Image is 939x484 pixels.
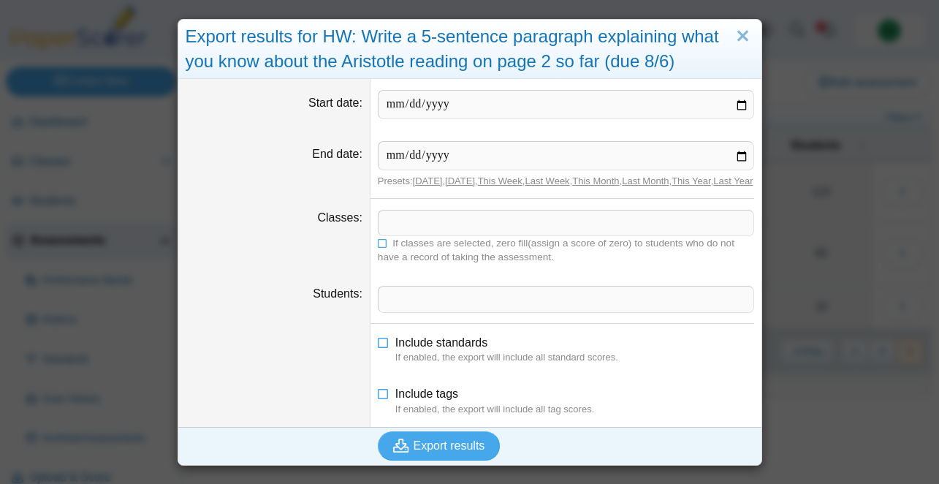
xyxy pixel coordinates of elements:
[395,336,487,349] span: Include standards
[445,175,475,186] a: [DATE]
[378,175,754,188] div: Presets: , , , , , , ,
[378,431,501,461] button: Export results
[622,175,669,186] a: Last Month
[395,351,754,364] dfn: If enabled, the export will include all standard scores.
[312,148,362,160] label: End date
[395,387,458,400] span: Include tags
[525,175,569,186] a: Last Week
[713,175,753,186] a: Last Year
[178,20,761,78] div: Export results for HW: Write a 5-sentence paragraph explaining what you know about the Aristotle ...
[378,210,754,236] tags: ​
[378,286,754,312] tags: ​
[313,287,362,300] label: Students
[414,439,485,452] span: Export results
[378,238,734,262] span: If classes are selected, zero fill(assign a score of zero) to students who do not have a record o...
[672,175,711,186] a: This Year
[317,211,362,224] label: Classes
[413,175,443,186] a: [DATE]
[478,175,522,186] a: This Week
[572,175,619,186] a: This Month
[395,403,754,416] dfn: If enabled, the export will include all tag scores.
[308,97,362,109] label: Start date
[731,24,754,49] a: Close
